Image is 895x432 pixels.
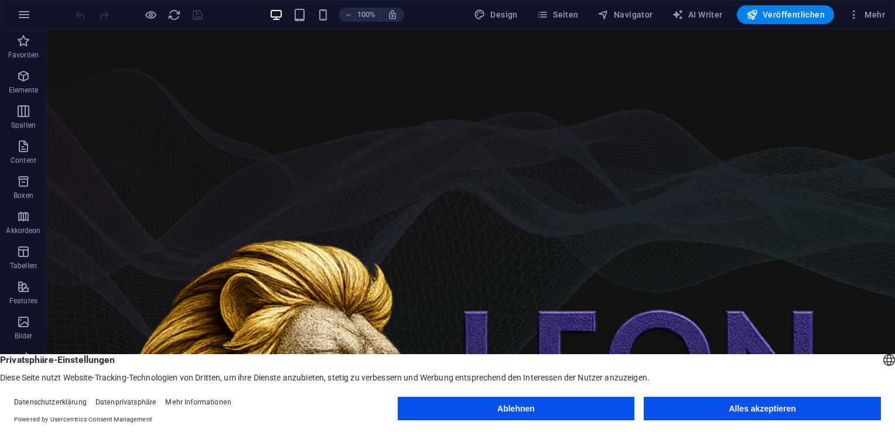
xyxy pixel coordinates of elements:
button: Veröffentlichen [737,5,834,24]
p: Tabellen [10,261,37,270]
div: Design (Strg+Alt+Y) [469,5,522,24]
span: Navigator [597,9,653,20]
span: Design [474,9,518,20]
span: Mehr [848,9,885,20]
p: Favoriten [8,50,39,60]
p: Elemente [9,85,39,95]
span: Veröffentlichen [746,9,825,20]
span: Seiten [537,9,579,20]
button: Mehr [843,5,890,24]
h6: 100% [357,8,375,22]
button: Design [469,5,522,24]
p: Bilder [15,331,33,341]
button: Seiten [532,5,583,24]
button: Klicke hier, um den Vorschau-Modus zu verlassen [144,8,158,22]
button: reload [167,8,181,22]
p: Akkordeon [6,226,40,235]
p: Content [11,156,36,165]
button: 100% [339,8,381,22]
button: AI Writer [667,5,727,24]
i: Bei Größenänderung Zoomstufe automatisch an das gewählte Gerät anpassen. [387,9,398,20]
span: AI Writer [672,9,723,20]
button: Navigator [593,5,658,24]
p: Spalten [11,121,36,130]
i: Seite neu laden [168,8,181,22]
p: Boxen [13,191,33,200]
p: Features [9,296,37,306]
